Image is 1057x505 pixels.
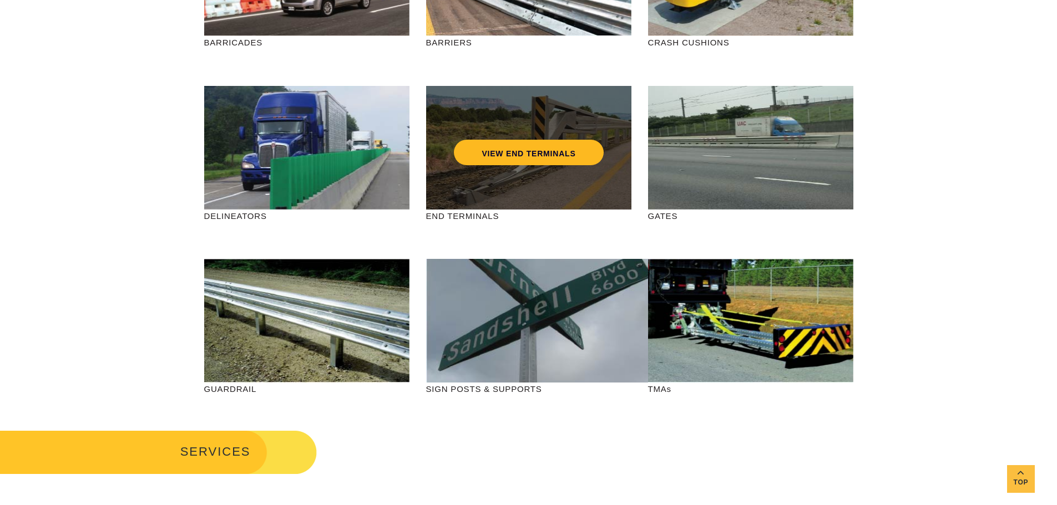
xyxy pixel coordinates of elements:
p: GUARDRAIL [204,382,409,395]
p: TMAs [648,382,853,395]
p: GATES [648,210,853,222]
p: BARRICADES [204,36,409,49]
a: Top [1007,465,1035,493]
p: BARRIERS [426,36,631,49]
a: VIEW END TERMINALS [454,140,603,165]
p: END TERMINALS [426,210,631,222]
p: SIGN POSTS & SUPPORTS [426,382,631,395]
p: CRASH CUSHIONS [648,36,853,49]
span: Top [1007,476,1035,489]
p: DELINEATORS [204,210,409,222]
